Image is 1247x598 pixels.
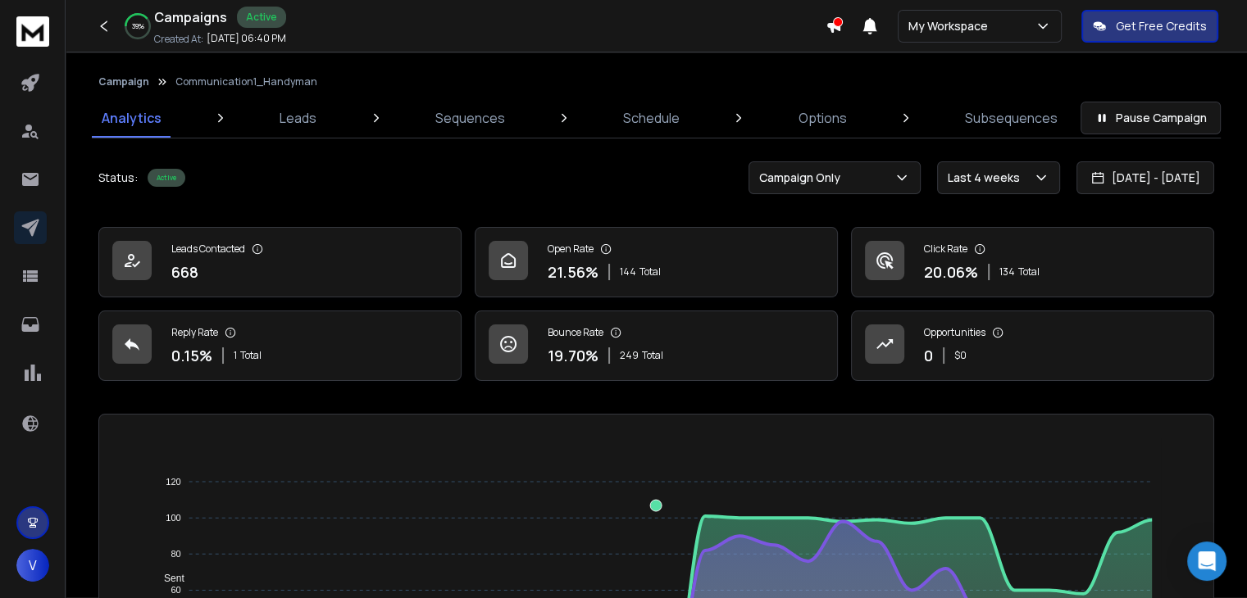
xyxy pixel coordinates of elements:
a: Reply Rate0.15%1Total [98,310,462,381]
div: Open Intercom Messenger [1187,541,1227,581]
a: Leads Contacted668 [98,227,462,297]
span: 1 [234,349,237,362]
p: Open Rate [548,242,594,256]
a: Subsequences [955,98,1067,138]
a: Schedule [613,98,689,138]
p: Campaign Only [759,170,847,186]
a: Options [789,98,857,138]
tspan: 120 [166,477,181,487]
p: Options [799,108,847,128]
p: 0 [924,344,933,367]
span: Total [1018,265,1040,279]
p: [DATE] 06:40 PM [207,32,286,45]
p: Get Free Credits [1116,18,1207,34]
span: 144 [620,265,636,279]
p: Subsequences [965,108,1058,128]
button: [DATE] - [DATE] [1076,161,1214,194]
p: Opportunities [924,326,985,339]
p: Bounce Rate [548,326,603,339]
p: 19.70 % [548,344,598,367]
p: 21.56 % [548,260,598,283]
span: 249 [620,349,639,362]
a: Analytics [92,98,171,138]
button: V [16,549,49,582]
div: Active [237,7,286,28]
p: Click Rate [924,242,967,256]
button: Campaign [98,75,149,88]
tspan: 100 [166,513,181,523]
span: 134 [999,265,1015,279]
a: Opportunities0$0 [851,310,1214,381]
button: Get Free Credits [1081,10,1218,43]
p: Schedule [623,108,680,128]
p: My Workspace [908,18,994,34]
span: Total [240,349,262,362]
p: Created At: [154,33,203,46]
p: Communication1_Handyman [175,75,317,88]
span: Sent [152,573,184,584]
a: Open Rate21.56%144Total [475,227,838,297]
p: Leads Contacted [171,242,245,256]
p: 668 [171,260,198,283]
p: Analytics [102,108,162,128]
a: Leads [270,98,326,138]
p: 39 % [132,21,144,31]
span: Total [642,349,663,362]
p: 20.06 % [924,260,978,283]
tspan: 60 [171,585,181,595]
a: Sequences [426,98,515,138]
div: Active [148,169,185,187]
p: 0.15 % [171,344,212,367]
p: $ 0 [954,349,967,362]
p: Sequences [435,108,505,128]
p: Status: [98,170,138,186]
h1: Campaigns [154,7,227,27]
p: Reply Rate [171,326,218,339]
a: Bounce Rate19.70%249Total [475,310,838,381]
tspan: 80 [171,549,181,559]
img: logo [16,16,49,47]
p: Leads [280,108,316,128]
button: Pause Campaign [1081,102,1221,134]
p: Last 4 weeks [948,170,1026,186]
span: Total [639,265,661,279]
a: Click Rate20.06%134Total [851,227,1214,297]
